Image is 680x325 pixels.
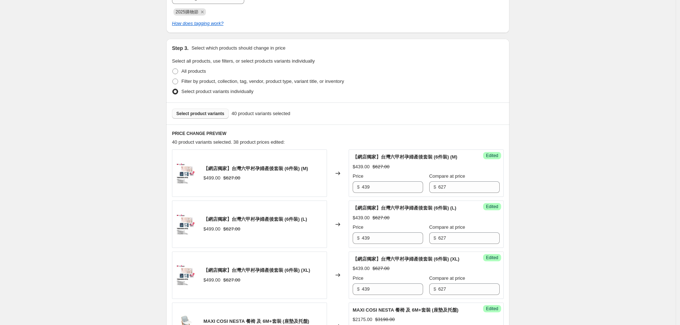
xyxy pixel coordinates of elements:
[172,131,504,136] h6: PRICE CHANGE PREVIEW
[429,224,465,230] span: Compare at price
[181,79,344,84] span: Filter by product, collection, tag, vendor, product type, variant title, or inventory
[172,109,229,119] button: Select product variants
[176,111,224,117] span: Select product variants
[191,45,285,52] p: Select which products should change in price
[353,154,457,160] span: 【網店獨家】台灣六甲村孕婦產後套裝 (6件裝) (M)
[357,235,360,241] span: $
[353,316,372,323] div: $2175.00
[223,174,240,182] strike: $627.00
[357,184,360,190] span: $
[486,306,498,312] span: Edited
[353,307,459,313] span: MAXI COSI NESTA 餐椅 及 6M+套裝 (座墊及托盤)
[353,205,456,211] span: 【網店獨家】台灣六甲村孕婦產後套裝 (6件裝) (L)
[203,166,308,171] span: 【網店獨家】台灣六甲村孕婦產後套裝 (6件裝) (M)
[172,58,315,64] span: Select all products, use filters, or select products variants individually
[353,275,363,281] span: Price
[172,21,223,26] a: How does tagging work?
[429,275,465,281] span: Compare at price
[353,265,370,272] div: $439.00
[203,174,220,182] div: $499.00
[353,256,459,262] span: 【網店獨家】台灣六甲村孕婦產後套裝 (6件裝) (XL)
[176,214,198,235] img: ECS00001_80x.jpg
[373,163,390,170] strike: $627.00
[353,224,363,230] span: Price
[199,9,206,15] button: Remove 2025購物節
[373,214,390,221] strike: $627.00
[434,235,436,241] span: $
[203,216,307,222] span: 【網店獨家】台灣六甲村孕婦產後套裝 (6件裝) (L)
[357,286,360,292] span: $
[434,286,436,292] span: $
[434,184,436,190] span: $
[353,214,370,221] div: $439.00
[176,264,198,286] img: ECS00001_80x.jpg
[176,162,198,184] img: ECS00001_80x.jpg
[203,277,220,284] div: $499.00
[373,265,390,272] strike: $627.00
[375,316,395,323] strike: $3198.00
[429,173,465,179] span: Compare at price
[203,225,220,233] div: $499.00
[486,153,498,159] span: Edited
[181,68,206,74] span: All products
[176,9,198,14] span: 2025購物節
[486,204,498,210] span: Edited
[353,173,363,179] span: Price
[172,139,285,145] span: 40 product variants selected. 38 product prices edited:
[181,89,253,94] span: Select product variants individually
[172,45,189,52] h2: Step 3.
[223,277,240,284] strike: $627.00
[203,267,310,273] span: 【網店獨家】台灣六甲村孕婦產後套裝 (6件裝) (XL)
[353,163,370,170] div: $439.00
[203,318,309,324] span: MAXI COSI NESTA 餐椅 及 6M+套裝 (座墊及托盤)
[486,255,498,261] span: Edited
[223,225,240,233] strike: $627.00
[232,110,290,117] span: 40 product variants selected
